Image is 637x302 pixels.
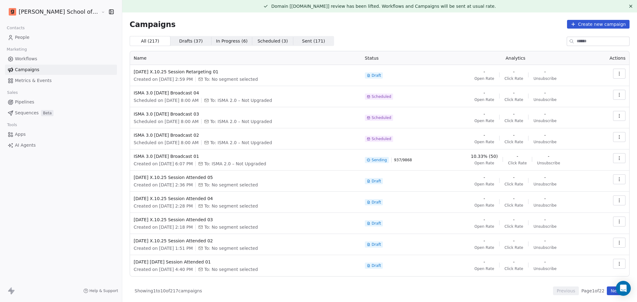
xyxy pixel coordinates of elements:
[15,34,30,41] span: People
[616,281,631,296] div: Open Intercom Messenger
[19,8,100,16] span: [PERSON_NAME] School of Finance LLP
[5,140,117,150] a: AI Agents
[548,153,549,159] span: -
[372,263,381,268] span: Draft
[179,38,203,44] span: Drafts ( 37 )
[135,288,202,294] span: Showing 1 to 10 of 217 campaigns
[204,203,258,209] span: To: No segment selected
[513,195,514,202] span: -
[504,76,523,81] span: Click Rate
[204,161,266,167] span: To: ISMA 2.0 – Not Upgraded
[4,23,27,33] span: Contacts
[134,76,193,82] span: Created on [DATE] 2:59 PM
[533,266,556,271] span: Unsubscribe
[204,266,258,272] span: To: No segment selected
[517,153,518,159] span: -
[372,179,381,184] span: Draft
[271,4,496,9] span: Domain [[DOMAIN_NAME]] review has been lifted. Workflows and Campaigns will be sent at usual rate.
[474,224,494,229] span: Open Rate
[134,90,357,96] span: ISMA 3.0 [DATE] Broadcast 04
[83,288,118,293] a: Help & Support
[130,20,176,29] span: Campaigns
[474,245,494,250] span: Open Rate
[372,136,391,141] span: Scheduled
[15,142,36,149] span: AI Agents
[15,66,39,73] span: Campaigns
[4,88,21,97] span: Sales
[471,153,498,159] span: 10.33% (50)
[607,286,625,295] button: Next
[474,76,494,81] span: Open Rate
[504,118,523,123] span: Click Rate
[134,238,357,244] span: [DATE] X.10.25 Session Attended 02
[474,203,494,208] span: Open Rate
[372,115,391,120] span: Scheduled
[5,97,117,107] a: Pipelines
[504,140,523,144] span: Click Rate
[533,203,556,208] span: Unsubscribe
[134,153,357,159] span: ISMA 3.0 [DATE] Broadcast 01
[204,224,258,230] span: To: No segment selected
[474,97,494,102] span: Open Rate
[210,118,272,125] span: To: ISMA 2.0 – Not Upgraded
[134,161,193,167] span: Created on [DATE] 6:07 PM
[302,38,325,44] span: Sent ( 171 )
[15,56,37,62] span: Workflows
[372,242,381,247] span: Draft
[544,69,546,75] span: -
[134,182,193,188] span: Created on [DATE] 2:36 PM
[439,51,592,65] th: Analytics
[544,238,546,244] span: -
[134,132,357,138] span: ISMA 3.0 [DATE] Broadcast 02
[204,182,258,188] span: To: No segment selected
[9,8,16,16] img: Goela%20School%20Logos%20(4).png
[204,245,258,251] span: To: No segment selected
[484,174,485,181] span: -
[513,174,514,181] span: -
[15,99,34,105] span: Pipelines
[484,69,485,75] span: -
[513,111,514,117] span: -
[513,259,514,265] span: -
[474,266,494,271] span: Open Rate
[134,203,193,209] span: Created on [DATE] 2:28 PM
[553,286,579,295] button: Previous
[5,75,117,86] a: Metrics & Events
[134,266,193,272] span: Created on [DATE] 4:40 PM
[216,38,248,44] span: In Progress ( 6 )
[4,45,30,54] span: Marketing
[533,97,556,102] span: Unsubscribe
[372,221,381,226] span: Draft
[372,200,381,205] span: Draft
[484,90,485,96] span: -
[504,203,523,208] span: Click Rate
[15,77,52,84] span: Metrics & Events
[513,132,514,138] span: -
[544,132,546,138] span: -
[513,90,514,96] span: -
[484,132,485,138] span: -
[474,182,494,187] span: Open Rate
[513,217,514,223] span: -
[474,161,494,166] span: Open Rate
[544,217,546,223] span: -
[484,195,485,202] span: -
[544,259,546,265] span: -
[474,140,494,144] span: Open Rate
[484,238,485,244] span: -
[544,195,546,202] span: -
[7,7,97,17] button: [PERSON_NAME] School of Finance LLP
[504,182,523,187] span: Click Rate
[504,245,523,250] span: Click Rate
[5,54,117,64] a: Workflows
[134,111,357,117] span: ISMA 3.0 [DATE] Broadcast 03
[533,182,556,187] span: Unsubscribe
[134,195,357,202] span: [DATE] X.10.25 Session Attended 04
[504,224,523,229] span: Click Rate
[533,245,556,250] span: Unsubscribe
[134,217,357,223] span: [DATE] X.10.25 Session Attended 03
[134,174,357,181] span: [DATE] X.10.25 Session Attended 05
[537,161,560,166] span: Unsubscribe
[5,108,117,118] a: SequencesBeta
[484,217,485,223] span: -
